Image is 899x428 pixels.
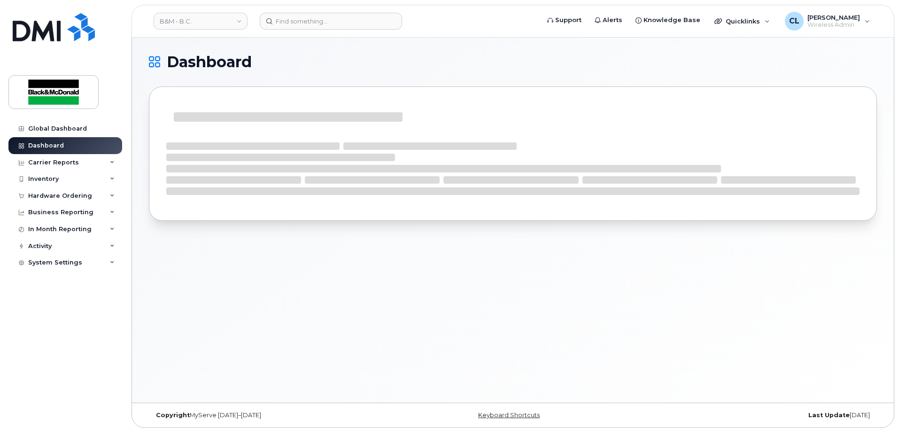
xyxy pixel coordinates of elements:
a: Keyboard Shortcuts [478,412,540,419]
strong: Last Update [808,412,850,419]
div: MyServe [DATE]–[DATE] [149,412,392,419]
div: [DATE] [634,412,877,419]
span: Dashboard [167,55,252,69]
strong: Copyright [156,412,190,419]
